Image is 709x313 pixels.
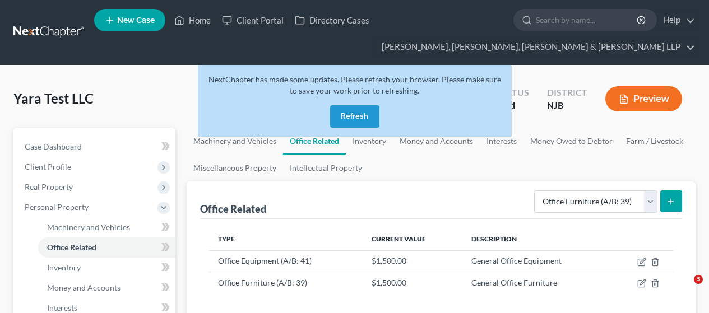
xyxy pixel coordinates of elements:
[209,228,363,250] th: Type
[694,275,703,284] span: 3
[462,250,611,272] td: General Office Equipment
[376,37,695,57] a: [PERSON_NAME], [PERSON_NAME], [PERSON_NAME] & [PERSON_NAME] LLP
[25,142,82,151] span: Case Dashboard
[209,272,363,293] td: Office Furniture (A/B: 39)
[619,128,690,155] a: Farm / Livestock
[209,250,363,272] td: Office Equipment (A/B: 41)
[330,105,379,128] button: Refresh
[283,155,369,181] a: Intellectual Property
[462,272,611,293] td: General Office Furniture
[523,128,619,155] a: Money Owed to Debtor
[216,10,289,30] a: Client Portal
[38,258,175,278] a: Inventory
[605,86,682,111] button: Preview
[462,228,611,250] th: Description
[536,10,638,30] input: Search by name...
[363,272,462,293] td: $1,500.00
[208,74,501,95] span: NextChapter has made some updates. Please refresh your browser. Please make sure to save your wor...
[671,275,698,302] iframe: Intercom live chat
[657,10,695,30] a: Help
[169,10,216,30] a: Home
[496,86,529,99] div: Status
[25,202,89,212] span: Personal Property
[547,99,587,112] div: NJB
[13,90,94,106] span: Yara Test LLC
[363,228,462,250] th: Current Value
[289,10,375,30] a: Directory Cases
[47,303,77,312] span: Interests
[38,217,175,237] a: Machinery and Vehicles
[38,237,175,258] a: Office Related
[47,263,81,272] span: Inventory
[16,137,175,157] a: Case Dashboard
[25,182,73,191] span: Real Property
[200,202,266,216] div: Office Related
[187,155,283,181] a: Miscellaneous Property
[363,250,462,272] td: $1,500.00
[47,222,130,232] span: Machinery and Vehicles
[25,162,71,171] span: Client Profile
[47,283,121,292] span: Money and Accounts
[47,242,96,252] span: Office Related
[117,16,155,25] span: New Case
[187,128,283,155] a: Machinery and Vehicles
[496,99,529,112] div: Lead
[547,86,587,99] div: District
[38,278,175,298] a: Money and Accounts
